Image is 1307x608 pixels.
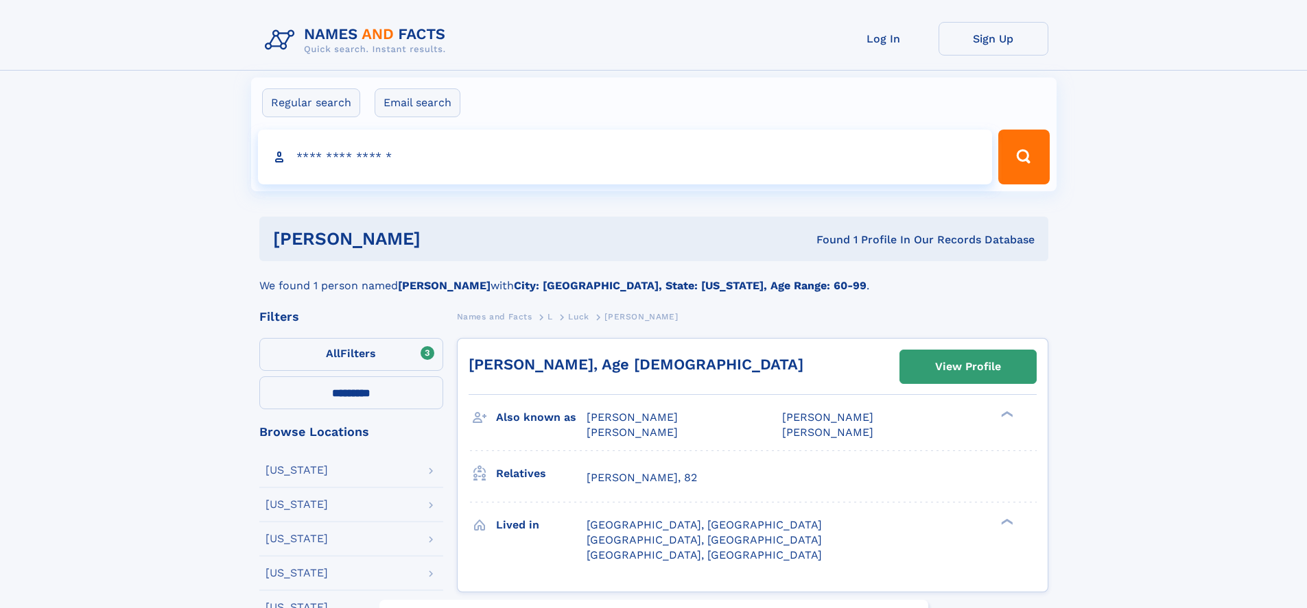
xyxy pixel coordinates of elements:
span: Luck [568,312,589,321]
h3: Also known as [496,406,587,429]
div: [US_STATE] [266,465,328,476]
a: L [547,308,553,325]
span: [GEOGRAPHIC_DATA], [GEOGRAPHIC_DATA] [587,518,822,531]
div: ❯ [998,517,1014,526]
label: Email search [375,88,460,117]
a: View Profile [900,350,1036,383]
h3: Lived in [496,513,587,537]
span: [PERSON_NAME] [782,411,873,424]
a: [PERSON_NAME], Age [DEMOGRAPHIC_DATA] [469,356,803,373]
a: Log In [829,22,939,56]
b: City: [GEOGRAPHIC_DATA], State: [US_STATE], Age Range: 60-99 [514,279,867,292]
img: Logo Names and Facts [259,22,457,59]
a: [PERSON_NAME], 82 [587,470,697,485]
a: Names and Facts [457,308,532,325]
div: [US_STATE] [266,568,328,579]
b: [PERSON_NAME] [398,279,491,292]
div: We found 1 person named with . [259,261,1048,294]
input: search input [258,130,993,184]
div: [US_STATE] [266,499,328,510]
label: Filters [259,338,443,371]
span: [PERSON_NAME] [782,426,873,439]
a: Luck [568,308,589,325]
span: [GEOGRAPHIC_DATA], [GEOGRAPHIC_DATA] [587,533,822,546]
span: All [326,347,340,360]
div: [US_STATE] [266,533,328,544]
span: [PERSON_NAME] [587,411,678,424]
span: [GEOGRAPHIC_DATA], [GEOGRAPHIC_DATA] [587,548,822,561]
div: Browse Locations [259,426,443,438]
div: ❯ [998,410,1014,419]
label: Regular search [262,88,360,117]
span: [PERSON_NAME] [604,312,678,321]
div: Found 1 Profile In Our Records Database [618,232,1035,247]
div: View Profile [935,351,1001,382]
button: Search Button [998,130,1049,184]
div: Filters [259,311,443,323]
a: Sign Up [939,22,1048,56]
h3: Relatives [496,462,587,485]
span: L [547,312,553,321]
h1: [PERSON_NAME] [273,230,619,247]
span: [PERSON_NAME] [587,426,678,439]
